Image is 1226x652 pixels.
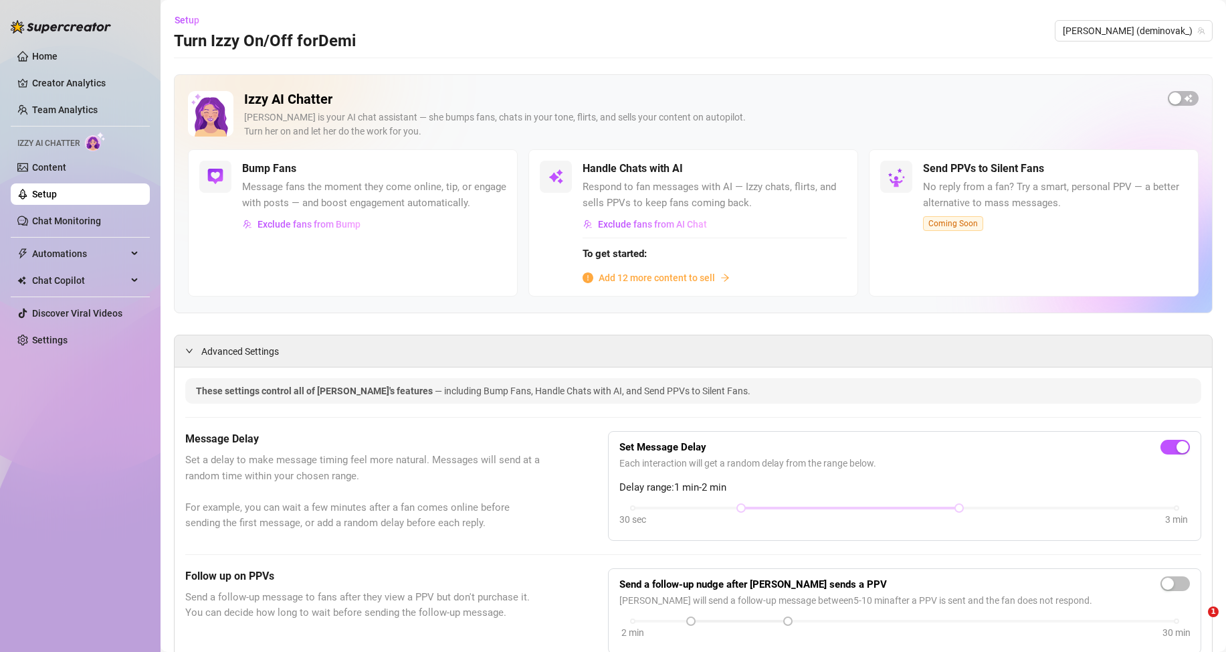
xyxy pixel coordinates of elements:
iframe: Intercom live chat [1181,606,1213,639]
img: logo-BBDzfeDw.svg [11,20,111,33]
img: svg%3e [243,220,252,229]
span: Chat Copilot [32,270,127,291]
span: team [1197,27,1205,35]
h2: Izzy AI Chatter [244,91,1157,108]
span: — including Bump Fans, Handle Chats with AI, and Send PPVs to Silent Fans. [435,386,750,396]
a: Chat Monitoring [32,216,101,226]
span: Exclude fans from AI Chat [598,219,707,230]
img: svg%3e [583,220,593,229]
span: Delay range: 1 min - 2 min [619,480,1190,496]
span: Izzy AI Chatter [17,137,80,150]
span: thunderbolt [17,248,28,259]
button: Exclude fans from Bump [242,214,361,235]
h5: Follow up on PPVs [185,568,541,584]
span: [PERSON_NAME] will send a follow-up message between 5 - 10 min after a PPV is sent and the fan do... [619,593,1190,608]
strong: Set Message Delay [619,441,706,453]
div: [PERSON_NAME] is your AI chat assistant — she bumps fans, chats in your tone, flirts, and sells y... [244,110,1157,139]
h5: Bump Fans [242,161,296,177]
img: AI Chatter [85,132,106,151]
img: Chat Copilot [17,276,26,285]
span: expanded [185,347,193,355]
span: Demi (deminovak_) [1063,21,1205,41]
div: 30 min [1162,625,1191,640]
div: 2 min [621,625,644,640]
h5: Handle Chats with AI [583,161,683,177]
a: Team Analytics [32,104,98,115]
span: Message fans the moment they come online, tip, or engage with posts — and boost engagement automa... [242,179,506,211]
img: Izzy AI Chatter [188,91,233,137]
div: 30 sec [619,512,646,527]
img: svg%3e [548,169,564,185]
div: 3 min [1165,512,1188,527]
span: Automations [32,243,127,264]
a: Setup [32,189,57,199]
span: Advanced Settings [201,344,279,359]
span: Set a delay to make message timing feel more natural. Messages will send at a random time within ... [185,453,541,532]
h5: Message Delay [185,431,541,447]
span: Setup [175,15,199,25]
button: Exclude fans from AI Chat [583,214,708,235]
span: Send a follow-up message to fans after they view a PPV but don't purchase it. You can decide how ... [185,590,541,621]
strong: Send a follow-up nudge after [PERSON_NAME] sends a PPV [619,578,887,590]
a: Home [32,51,58,62]
a: Creator Analytics [32,72,139,94]
span: 1 [1208,606,1219,617]
span: Respond to fan messages with AI — Izzy chats, flirts, and sells PPVs to keep fans coming back. [583,179,847,211]
button: Setup [174,9,210,31]
h3: Turn Izzy On/Off for Demi [174,31,356,52]
span: Add 12 more content to sell [599,270,715,285]
span: info-circle [583,272,593,283]
img: silent-fans-ppv-o-N6Mmdf.svg [888,168,909,189]
a: Discover Viral Videos [32,308,122,319]
span: Each interaction will get a random delay from the range below. [619,456,1190,471]
img: svg%3e [207,169,223,185]
span: Exclude fans from Bump [258,219,361,230]
span: No reply from a fan? Try a smart, personal PPV — a better alternative to mass messages. [923,179,1187,211]
strong: To get started: [583,248,647,260]
a: Settings [32,335,68,345]
span: arrow-right [720,273,730,282]
div: expanded [185,343,201,358]
h5: Send PPVs to Silent Fans [923,161,1044,177]
a: Content [32,162,66,173]
span: These settings control all of [PERSON_NAME]'s features [196,386,435,396]
span: Coming Soon [923,216,983,231]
